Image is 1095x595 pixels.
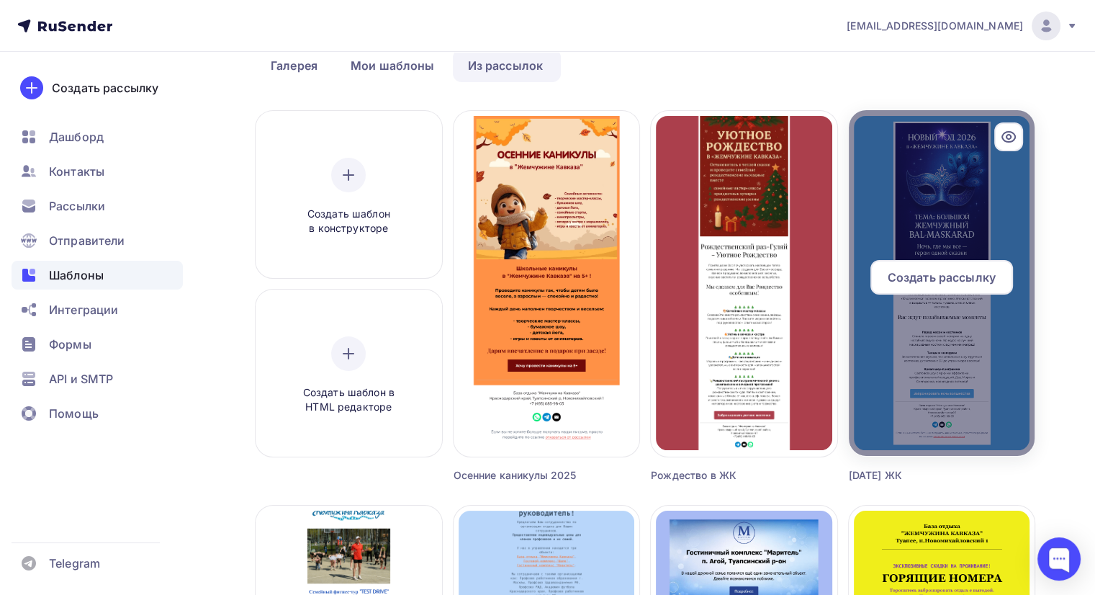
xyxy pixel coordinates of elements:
a: [EMAIL_ADDRESS][DOMAIN_NAME] [847,12,1078,40]
div: Рождество в ЖК [651,468,790,483]
span: Рассылки [49,197,105,215]
div: [DATE] ЖК [849,468,988,483]
span: Создать шаблон в конструкторе [280,207,417,236]
span: Создать шаблон в HTML редакторе [280,385,417,415]
span: Telegram [49,555,100,572]
a: Из рассылок [453,49,559,82]
span: Шаблоны [49,267,104,284]
span: [EMAIL_ADDRESS][DOMAIN_NAME] [847,19,1023,33]
a: Рассылки [12,192,183,220]
span: Помощь [49,405,99,422]
a: Отправители [12,226,183,255]
a: Шаблоны [12,261,183,290]
a: Дашборд [12,122,183,151]
span: Дашборд [49,128,104,146]
span: Интеграции [49,301,118,318]
a: Мои шаблоны [335,49,450,82]
span: Отправители [49,232,125,249]
a: Контакты [12,157,183,186]
span: API и SMTP [49,370,113,388]
span: Контакты [49,163,104,180]
span: Формы [49,336,91,353]
a: Формы [12,330,183,359]
span: Создать рассылку [888,269,996,286]
a: Галерея [256,49,333,82]
div: Создать рассылку [52,79,158,97]
div: Осенние каникулы 2025 [454,468,593,483]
